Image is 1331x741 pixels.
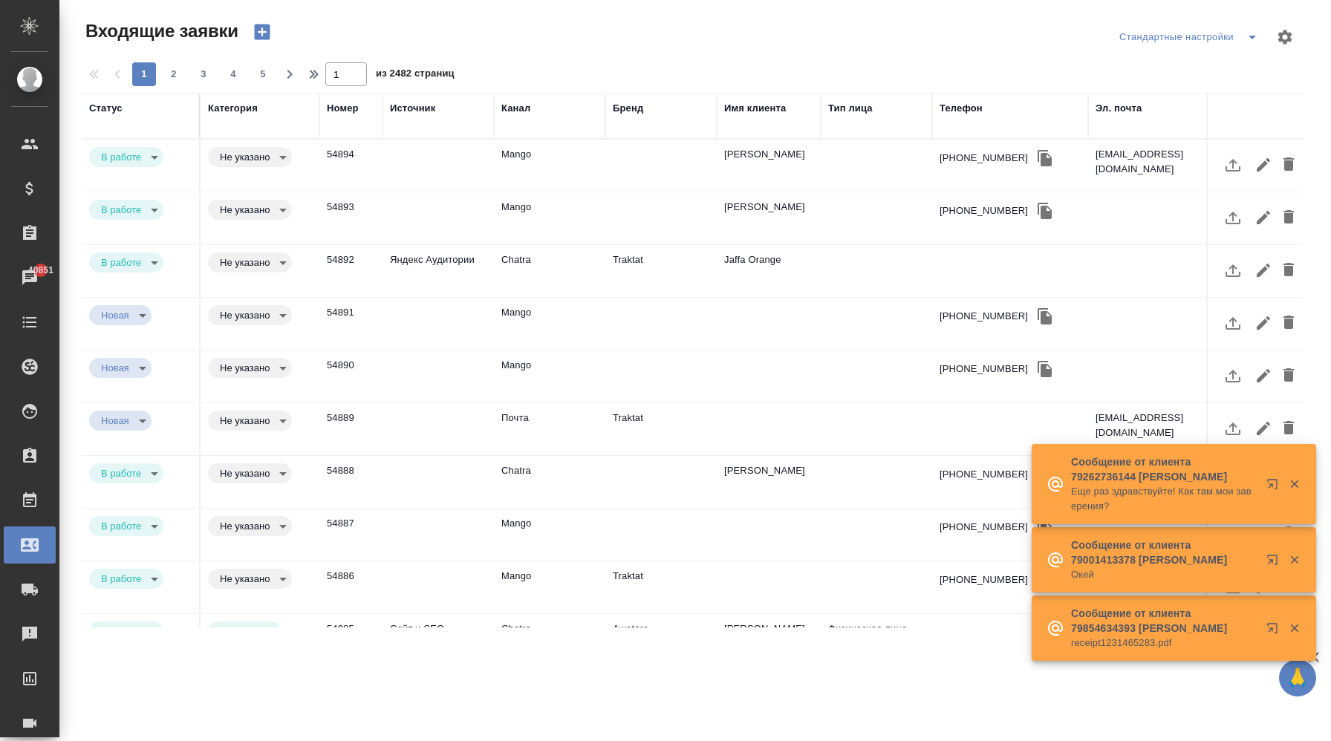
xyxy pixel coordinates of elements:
button: Редактировать [1251,252,1276,288]
button: Удалить [1276,305,1301,341]
button: 3 [192,62,215,86]
div: В работе [208,621,281,642]
div: В работе [208,569,292,589]
p: [EMAIL_ADDRESS][DOMAIN_NAME] [1096,147,1207,177]
button: В работе [97,520,146,532]
button: Редактировать [1251,147,1276,183]
button: В работе [97,625,146,638]
div: В работе [89,200,163,220]
button: Не указано [215,151,274,163]
button: Не указано [215,256,274,269]
button: Удалить [1276,147,1301,183]
button: Загрузить файл [1215,358,1251,394]
td: Jaffa Orange [717,245,821,297]
span: Настроить таблицу [1267,19,1303,55]
td: Mango [494,350,605,402]
p: Сообщение от клиента 79001413378 [PERSON_NAME] [1071,538,1257,567]
button: 4 [221,62,245,86]
div: В работе [208,147,292,167]
p: Сообщение от клиента 79854634393 [PERSON_NAME] [1071,606,1257,636]
button: Загрузить файл [1215,252,1251,288]
button: В работе [97,572,146,585]
div: Тип лица [828,101,873,116]
button: Удалить [1276,252,1301,288]
button: Редактировать [1251,200,1276,235]
button: Удалить [1276,411,1301,446]
div: Телефон [940,101,983,116]
button: Не указано [215,572,274,585]
button: Открыть в новой вкладке [1257,469,1293,505]
button: Удалить [1276,200,1301,235]
p: Окей [1071,567,1257,582]
div: В работе [208,516,292,536]
button: В работе [97,467,146,480]
div: В работе [208,200,292,220]
div: Имя клиента [724,101,786,116]
div: split button [1116,25,1267,49]
div: Эл. почта [1096,101,1142,116]
button: Редактировать [1251,358,1276,394]
p: Еще раз здравствуйте! Как там мои заверения? [1071,484,1257,514]
div: В работе [208,411,292,431]
td: [PERSON_NAME] [717,614,821,666]
div: В работе [208,463,292,483]
div: В работе [89,621,163,642]
button: Новая [97,362,134,374]
button: Не указано [215,203,274,216]
button: Закрыть [1279,553,1309,567]
div: [PHONE_NUMBER] [940,309,1028,324]
button: Редактировать [1251,305,1276,341]
td: Chatra [494,614,605,666]
span: Входящие заявки [82,19,238,43]
td: Awatera [605,614,717,666]
div: [PHONE_NUMBER] [940,520,1028,535]
td: [PERSON_NAME] [717,140,821,192]
button: Не указано [215,414,274,427]
span: из 2482 страниц [376,65,455,86]
p: [EMAIL_ADDRESS][DOMAIN_NAME] [1096,411,1207,440]
button: Не указано [215,467,274,480]
div: [PHONE_NUMBER] [940,362,1028,376]
button: Новая [97,414,134,427]
div: В работе [89,516,163,536]
div: [PHONE_NUMBER] [940,572,1028,587]
td: 54894 [319,140,383,192]
td: Сайт и SEO [383,614,494,666]
button: Скопировать [1034,200,1056,222]
div: В работе [89,463,163,483]
p: Сообщение от клиента 79262736144 [PERSON_NAME] [1071,454,1257,484]
button: В работе [97,151,146,163]
span: 4 [221,67,245,82]
td: Chatra [494,456,605,508]
div: Бренд [613,101,643,116]
span: 40851 [19,263,62,278]
td: Mango [494,509,605,561]
button: Открыть в новой вкладке [1257,613,1293,649]
span: 3 [192,67,215,82]
div: [PHONE_NUMBER] [940,203,1028,218]
button: В работе [97,203,146,216]
div: В работе [89,358,152,378]
button: Закрыть [1279,477,1309,491]
button: Новая [97,309,134,321]
td: Физическое лицо [821,614,932,666]
div: В работе [208,305,292,325]
div: В работе [89,252,163,272]
td: Mango [494,298,605,350]
td: Почта [494,403,605,455]
td: 54889 [319,403,383,455]
p: receipt1231465283.pdf [1071,636,1257,650]
div: В работе [208,358,292,378]
button: Загрузить файл [1215,147,1251,183]
td: 54887 [319,509,383,561]
td: Яндекс Аудитории [383,245,494,297]
button: 2 [162,62,186,86]
td: Traktat [605,561,717,613]
div: Канал [501,101,530,116]
button: Создать [244,19,280,45]
td: 54893 [319,192,383,244]
button: Не указано [215,520,274,532]
button: В работе [97,256,146,269]
td: [PERSON_NAME] [717,192,821,244]
button: Удалить [1276,358,1301,394]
